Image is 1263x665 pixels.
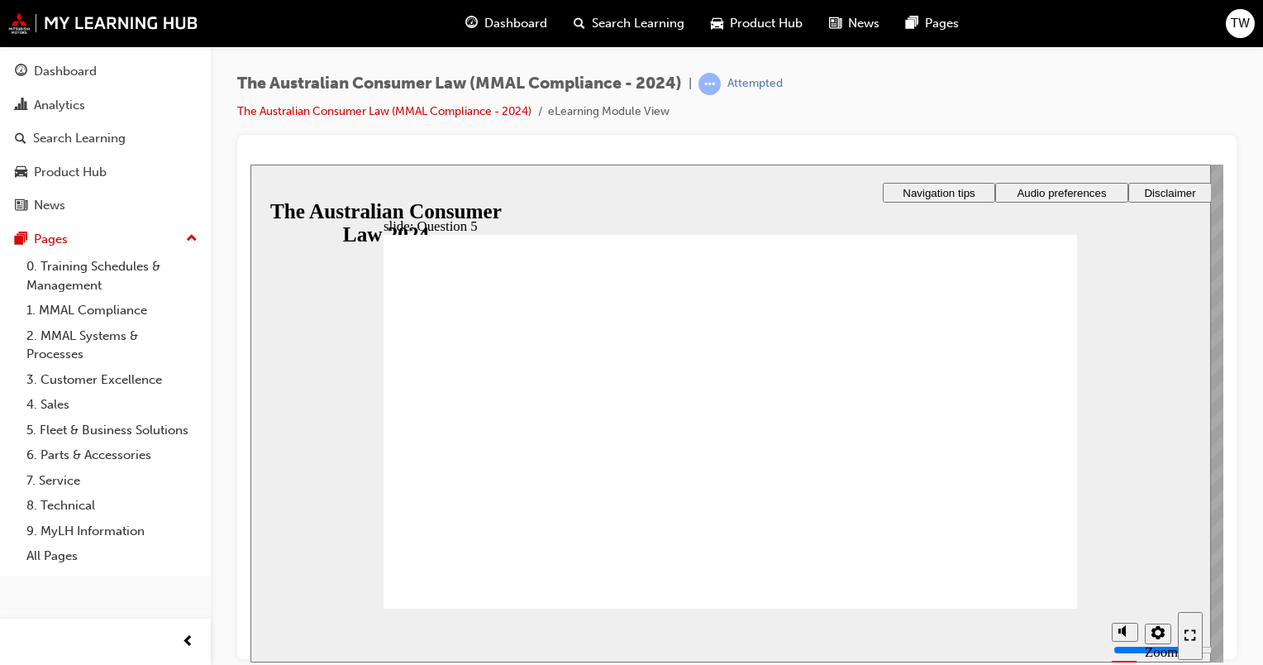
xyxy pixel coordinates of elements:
[7,56,204,87] a: Dashboard
[853,444,919,498] div: misc controls
[34,196,65,215] div: News
[7,53,204,224] button: DashboardAnalyticsSearch LearningProduct HubNews
[766,22,856,35] span: Audio preferences
[452,7,560,41] a: guage-iconDashboard
[20,254,204,298] a: 0. Training Schedules & Management
[34,96,85,115] div: Analytics
[465,13,478,34] span: guage-icon
[15,65,27,79] span: guage-icon
[848,14,879,33] span: News
[15,165,27,180] span: car-icon
[15,132,26,146] span: search-icon
[7,224,204,255] button: Pages
[20,443,204,468] a: 6. Parts & Accessories
[20,493,204,519] a: 8. Technical
[592,14,684,33] span: Search Learning
[7,123,204,154] a: Search Learning
[20,323,204,367] a: 2. MMAL Systems & Processes
[829,13,841,34] span: news-icon
[186,228,198,250] span: up-icon
[20,418,204,443] a: 5. Fleet & Business Solutions
[34,230,68,249] div: Pages
[548,103,670,122] li: eLearning Module View
[730,14,803,33] span: Product Hub
[574,13,585,34] span: search-icon
[20,367,204,393] a: 3. Customer Excellence
[182,632,194,653] span: prev-icon
[237,74,682,93] span: The Australian Consumer Law (MMAL Compliance - 2024)
[237,104,531,118] a: The Australian Consumer Law (MMAL Compliance - 2024)
[20,543,204,569] a: All Pages
[560,7,698,41] a: search-iconSearch Learning
[20,468,204,494] a: 7. Service
[652,22,724,35] span: Navigation tips
[816,7,893,41] a: news-iconNews
[484,14,547,33] span: Dashboard
[893,7,972,41] a: pages-iconPages
[925,14,959,33] span: Pages
[861,458,888,477] button: Mute (Ctrl+Alt+M)
[689,74,692,93] span: |
[1226,9,1255,38] button: TW
[698,73,721,95] span: learningRecordVerb_ATTEMPT-icon
[7,157,204,188] a: Product Hub
[894,22,945,35] span: Disclaimer
[33,129,126,148] div: Search Learning
[15,232,27,247] span: pages-icon
[927,447,952,495] button: Enter full-screen (Ctrl+Alt+F)
[632,18,745,38] button: Navigation tips
[906,13,918,34] span: pages-icon
[727,76,783,92] div: Attempted
[8,12,198,34] img: mmal
[20,298,204,323] a: 1. MMAL Compliance
[698,7,816,41] a: car-iconProduct Hub
[927,444,952,498] nav: slide navigation
[20,392,204,418] a: 4. Sales
[15,98,27,113] span: chart-icon
[7,190,204,221] a: News
[34,62,97,81] div: Dashboard
[711,13,723,34] span: car-icon
[34,163,107,182] div: Product Hub
[878,18,961,38] button: Disclaimer
[15,199,27,213] span: news-icon
[894,480,927,529] label: Zoom to fit
[894,459,921,480] button: Settings
[745,18,878,38] button: Audio preferences
[863,479,970,492] input: volume
[1231,14,1250,33] span: TW
[7,90,204,121] a: Analytics
[20,519,204,544] a: 9. MyLH Information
